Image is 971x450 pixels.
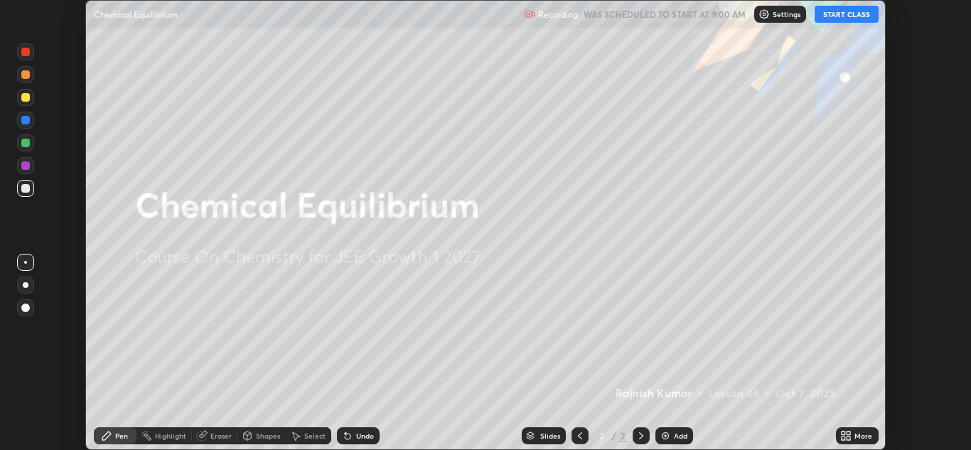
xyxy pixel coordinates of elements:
div: Slides [540,432,560,439]
div: Eraser [210,432,232,439]
img: add-slide-button [660,430,671,441]
div: Highlight [155,432,186,439]
p: Settings [773,11,800,18]
div: More [854,432,872,439]
div: Shapes [256,432,280,439]
p: Chemical Equilibrium [94,9,178,20]
div: 2 [594,432,608,440]
div: Undo [356,432,374,439]
img: class-settings-icons [758,9,770,20]
p: Recording [538,9,578,20]
div: Add [674,432,687,439]
button: START CLASS [815,6,879,23]
div: 2 [618,429,627,442]
div: Select [304,432,326,439]
div: Pen [115,432,128,439]
img: recording.375f2c34.svg [524,9,535,20]
div: / [611,432,616,440]
h5: WAS SCHEDULED TO START AT 9:00 AM [584,8,746,21]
